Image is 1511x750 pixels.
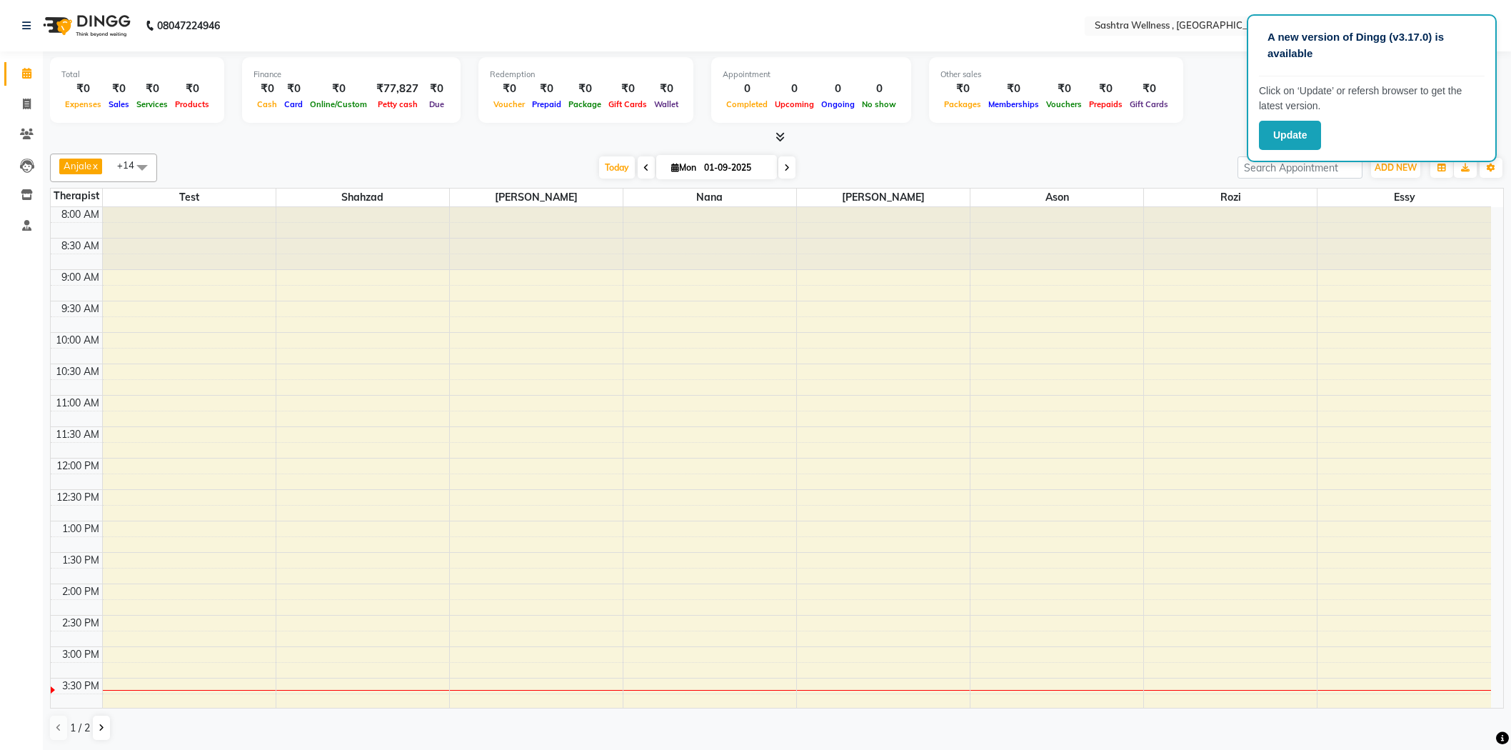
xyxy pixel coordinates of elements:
[59,553,102,568] div: 1:30 PM
[281,81,306,97] div: ₹0
[490,81,528,97] div: ₹0
[723,81,771,97] div: 0
[940,69,1172,81] div: Other sales
[565,99,605,109] span: Package
[1043,99,1085,109] span: Vouchers
[53,333,102,348] div: 10:00 AM
[64,160,91,171] span: Anjale
[771,99,818,109] span: Upcoming
[36,6,134,46] img: logo
[1371,158,1420,178] button: ADD NEW
[1085,81,1126,97] div: ₹0
[651,81,682,97] div: ₹0
[668,162,700,173] span: Mon
[61,81,105,97] div: ₹0
[59,584,102,599] div: 2:00 PM
[253,81,281,97] div: ₹0
[1043,81,1085,97] div: ₹0
[565,81,605,97] div: ₹0
[103,189,276,206] span: test
[940,81,985,97] div: ₹0
[771,81,818,97] div: 0
[528,81,565,97] div: ₹0
[105,99,133,109] span: Sales
[528,99,565,109] span: Prepaid
[723,99,771,109] span: Completed
[59,239,102,254] div: 8:30 AM
[1144,189,1317,206] span: Rozi
[1267,29,1476,61] p: A new version of Dingg (v3.17.0) is available
[157,6,220,46] b: 08047224946
[818,99,858,109] span: Ongoing
[70,721,90,736] span: 1 / 2
[1259,84,1485,114] p: Click on ‘Update’ or refersh browser to get the latest version.
[1259,121,1321,150] button: Update
[281,99,306,109] span: Card
[1238,156,1362,179] input: Search Appointment
[133,81,171,97] div: ₹0
[651,99,682,109] span: Wallet
[253,69,449,81] div: Finance
[424,81,449,97] div: ₹0
[700,157,771,179] input: 2025-09-01
[53,396,102,411] div: 11:00 AM
[306,81,371,97] div: ₹0
[599,156,635,179] span: Today
[858,81,900,97] div: 0
[59,679,102,694] div: 3:30 PM
[59,270,102,285] div: 9:00 AM
[970,189,1143,206] span: Ason
[53,427,102,442] div: 11:30 AM
[426,99,448,109] span: Due
[1126,99,1172,109] span: Gift Cards
[490,99,528,109] span: Voucher
[723,69,900,81] div: Appointment
[54,459,102,474] div: 12:00 PM
[91,160,98,171] a: x
[1085,99,1126,109] span: Prepaids
[1126,81,1172,97] div: ₹0
[605,99,651,109] span: Gift Cards
[61,69,213,81] div: Total
[59,616,102,631] div: 2:30 PM
[54,490,102,505] div: 12:30 PM
[623,189,796,206] span: Nana
[171,81,213,97] div: ₹0
[450,189,623,206] span: [PERSON_NAME]
[59,301,102,316] div: 9:30 AM
[51,189,102,204] div: Therapist
[59,521,102,536] div: 1:00 PM
[171,99,213,109] span: Products
[1317,189,1491,206] span: Essy
[940,99,985,109] span: Packages
[117,159,145,171] span: +14
[374,99,421,109] span: Petty cash
[985,81,1043,97] div: ₹0
[59,207,102,222] div: 8:00 AM
[818,81,858,97] div: 0
[490,69,682,81] div: Redemption
[371,81,424,97] div: ₹77,827
[61,99,105,109] span: Expenses
[858,99,900,109] span: No show
[605,81,651,97] div: ₹0
[276,189,449,206] span: Shahzad
[797,189,970,206] span: [PERSON_NAME]
[59,647,102,662] div: 3:00 PM
[253,99,281,109] span: Cash
[1375,162,1417,173] span: ADD NEW
[985,99,1043,109] span: Memberships
[105,81,133,97] div: ₹0
[53,364,102,379] div: 10:30 AM
[133,99,171,109] span: Services
[306,99,371,109] span: Online/Custom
